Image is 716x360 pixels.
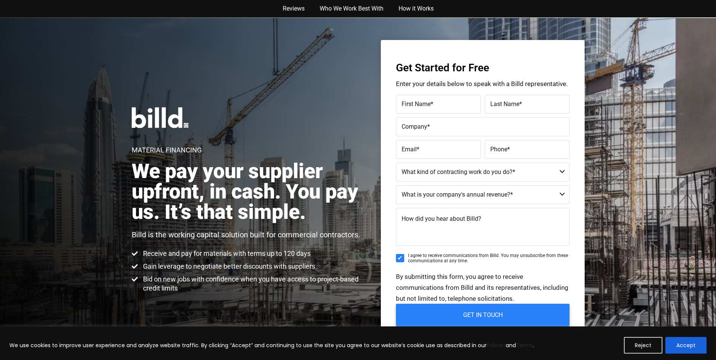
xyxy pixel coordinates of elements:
[132,230,360,240] p: Billd is the working capital solution built for commercial contractors.
[132,147,202,154] h1: Material Financing
[402,123,427,130] span: Company
[141,262,315,271] span: Gain leverage to negotiate better discounts with suppliers
[408,253,570,264] span: I agree to receive communications from Billd. You may unsubscribe from these communications at an...
[132,161,366,222] h2: We pay your supplier upfront, in cash. You pay us. It’s that simple.
[665,337,707,354] button: Accept
[490,146,507,153] span: Phone
[624,337,662,354] button: Reject
[141,275,366,293] span: Bid on new jobs with confidence when you have access to project-based credit limits
[396,81,570,87] p: Enter your details below to speak with a Billd representative.
[402,100,431,108] span: First Name
[516,342,533,349] a: Terms
[402,215,481,222] span: How did you hear about Billd?
[396,273,568,302] span: By submitting this form, you agree to receive communications from Billd and its representatives, ...
[487,342,506,349] a: Policies
[141,249,311,258] span: Receive and pay for materials with terms up to 120 days
[402,146,417,153] span: Email
[396,254,404,262] input: I agree to receive communications from Billd. You may unsubscribe from these communications at an...
[9,341,534,350] p: We use cookies to improve user experience and analyze website traffic. By clicking “Accept” and c...
[396,63,570,73] h3: Get Started for Free
[396,304,570,326] input: GET IN TOUCH
[490,100,519,108] span: Last Name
